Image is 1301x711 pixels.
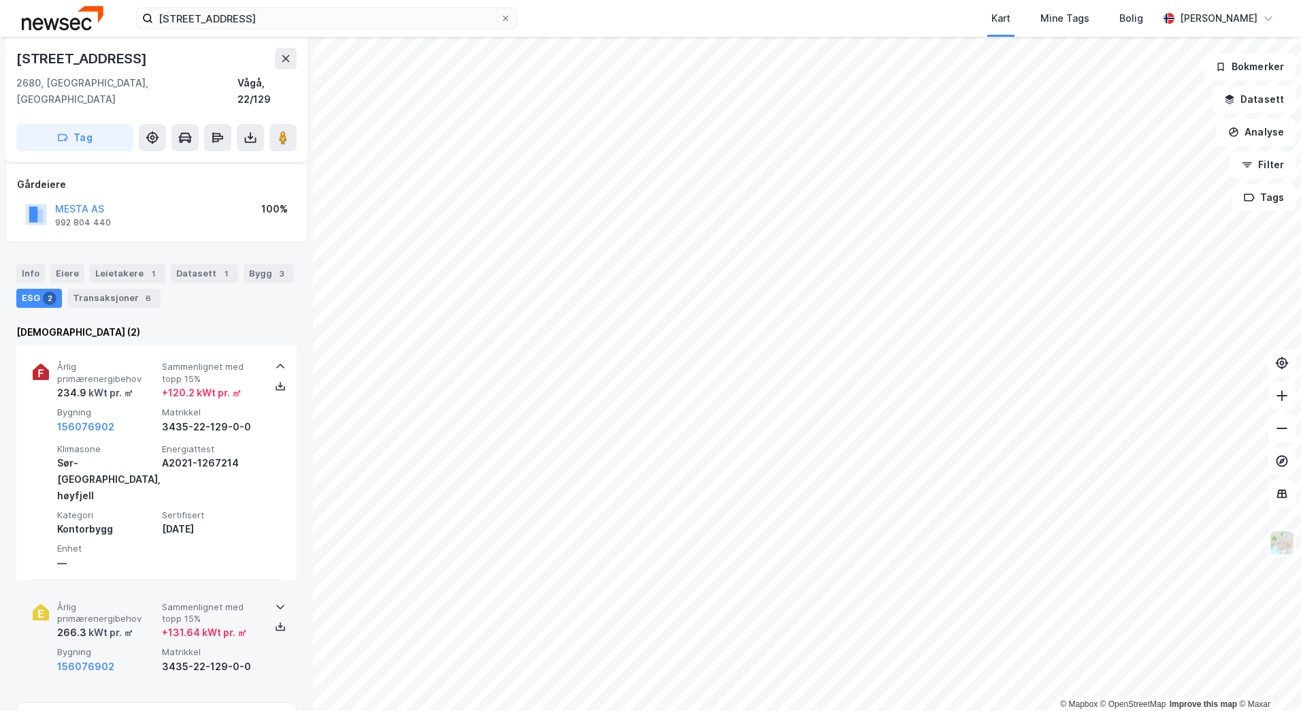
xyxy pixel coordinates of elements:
div: Bygg [244,264,294,283]
div: A2021-1267214 [162,455,261,471]
span: Sammenlignet med topp 15% [162,361,261,385]
input: Søk på adresse, matrikkel, gårdeiere, leietakere eller personer [153,8,500,29]
div: 234.9 [57,385,133,401]
span: Energiattest [162,443,261,455]
div: [STREET_ADDRESS] [16,48,150,69]
span: Matrikkel [162,646,261,658]
div: 1 [219,267,233,281]
div: Mine Tags [1040,10,1089,27]
div: [DEMOGRAPHIC_DATA] (2) [16,324,297,341]
div: 266.3 [57,625,133,641]
span: Enhet [57,543,157,554]
div: [DATE] [162,521,261,537]
div: + 120.2 kWt pr. ㎡ [162,385,242,401]
div: ESG [16,289,62,308]
span: Årlig primærenergibehov [57,361,157,385]
div: 1 [146,267,160,281]
div: Leietakere [90,264,165,283]
button: Filter [1230,151,1296,178]
img: Z [1269,530,1295,556]
span: Bygning [57,407,157,418]
div: 3435-22-129-0-0 [162,419,261,435]
div: Kart [991,10,1010,27]
span: Matrikkel [162,407,261,418]
button: 156076902 [57,659,114,675]
button: Tags [1232,184,1296,211]
button: Tag [16,124,133,151]
div: Kontorbygg [57,521,157,537]
a: Improve this map [1170,699,1237,709]
div: Kontrollprogram for chat [1233,646,1301,711]
div: — [57,555,157,571]
div: Gårdeiere [17,176,296,193]
button: Analyse [1217,118,1296,146]
img: newsec-logo.f6e21ccffca1b3a03d2d.png [22,6,103,30]
div: 6 [142,291,155,305]
span: Klimasone [57,443,157,455]
div: 3435-22-129-0-0 [162,659,261,675]
div: 100% [261,201,288,217]
div: 2 [43,291,56,305]
div: + 131.64 kWt pr. ㎡ [162,625,247,641]
div: kWt pr. ㎡ [86,385,133,401]
div: Datasett [171,264,238,283]
a: OpenStreetMap [1100,699,1166,709]
span: Sammenlignet med topp 15% [162,601,261,625]
div: 992 804 440 [55,217,111,228]
div: Sør-[GEOGRAPHIC_DATA], høyfjell [57,455,157,504]
div: kWt pr. ㎡ [86,625,133,641]
span: Bygning [57,646,157,658]
span: Årlig primærenergibehov [57,601,157,625]
div: Bolig [1119,10,1143,27]
span: Sertifisert [162,509,261,521]
div: 3 [275,267,289,281]
div: [PERSON_NAME] [1180,10,1257,27]
button: Datasett [1213,86,1296,113]
div: Info [16,264,45,283]
span: Kategori [57,509,157,521]
a: Mapbox [1060,699,1098,709]
button: Bokmerker [1204,53,1296,80]
div: 2680, [GEOGRAPHIC_DATA], [GEOGRAPHIC_DATA] [16,75,237,108]
button: 156076902 [57,419,114,435]
div: Vågå, 22/129 [237,75,297,108]
div: Transaksjoner [67,289,161,308]
iframe: Chat Widget [1233,646,1301,711]
div: Eiere [50,264,84,283]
